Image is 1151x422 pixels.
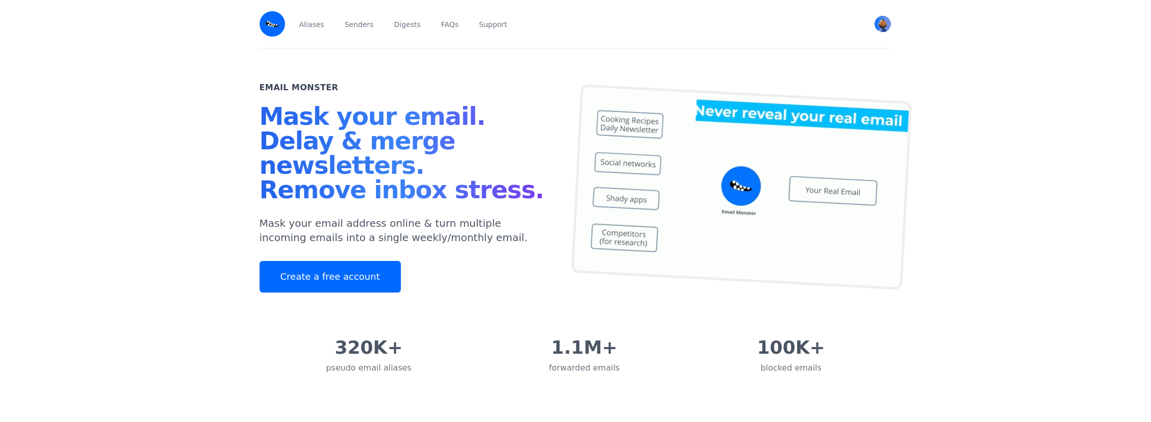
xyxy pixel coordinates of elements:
[260,82,339,94] h2: Email Monster
[260,216,551,245] p: Mask your email address online & turn multiple incoming emails into a single weekly/monthly email.
[571,84,911,290] img: temp mail, free temporary mail, Temporary Email
[549,337,620,358] div: 1.1M+
[875,16,891,32] img: Bob's Avatar
[260,11,285,37] img: Email Monster
[326,337,412,358] div: 320K+
[874,15,892,33] button: User menu
[757,337,825,358] div: 100K+
[260,104,551,206] h1: Mask your email. Delay & merge newsletters. Remove inbox stress.
[757,362,825,374] div: blocked emails
[549,362,620,374] div: forwarded emails
[326,362,412,374] div: pseudo email aliases
[260,261,401,293] a: Create a free account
